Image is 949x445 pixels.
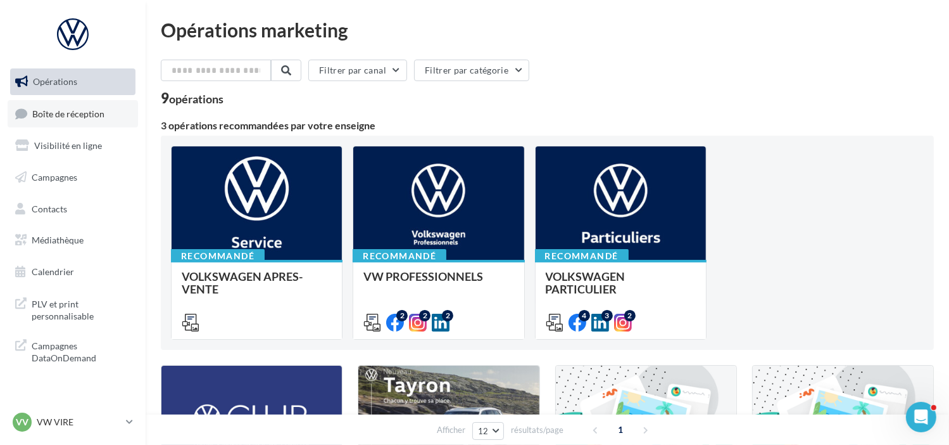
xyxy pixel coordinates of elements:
a: VV VW VIRE [10,410,135,434]
div: 9 [161,91,223,105]
span: Calendrier [32,266,74,277]
div: Recommandé [353,249,446,263]
span: résultats/page [511,424,563,436]
a: Boîte de réception [8,100,138,127]
span: 1 [610,420,631,440]
div: Recommandé [535,249,629,263]
div: 4 [579,310,590,321]
span: VW PROFESSIONNELS [363,269,483,283]
div: 3 [601,310,613,321]
a: Médiathèque [8,227,138,254]
span: VOLKSWAGEN PARTICULIER [546,269,625,296]
span: Afficher [437,424,465,436]
div: Recommandé [171,249,265,263]
span: 12 [478,426,489,436]
div: Opérations marketing [161,20,934,39]
a: Campagnes [8,164,138,191]
span: Campagnes [32,172,77,183]
span: Campagnes DataOnDemand [32,337,130,364]
a: PLV et print personnalisable [8,290,138,328]
a: Contacts [8,196,138,222]
a: Campagnes DataOnDemand [8,332,138,370]
span: PLV et print personnalisable [32,295,130,323]
span: VOLKSWAGEN APRES-VENTE [182,269,303,296]
div: 2 [624,310,636,321]
a: Calendrier [8,259,138,285]
button: Filtrer par catégorie [414,60,529,81]
a: Opérations [8,68,138,95]
div: opérations [169,93,223,105]
span: Visibilité en ligne [34,140,102,151]
span: Contacts [32,203,67,214]
div: 2 [442,310,453,321]
button: Filtrer par canal [308,60,407,81]
span: Opérations [33,76,77,87]
div: 2 [419,310,431,321]
button: 12 [472,422,505,440]
div: 3 opérations recommandées par votre enseigne [161,120,934,131]
span: Médiathèque [32,235,84,245]
span: Boîte de réception [32,108,104,119]
div: 2 [396,310,408,321]
iframe: Intercom live chat [906,402,936,432]
span: VV [16,416,28,429]
p: VW VIRE [37,416,121,429]
a: Visibilité en ligne [8,132,138,159]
